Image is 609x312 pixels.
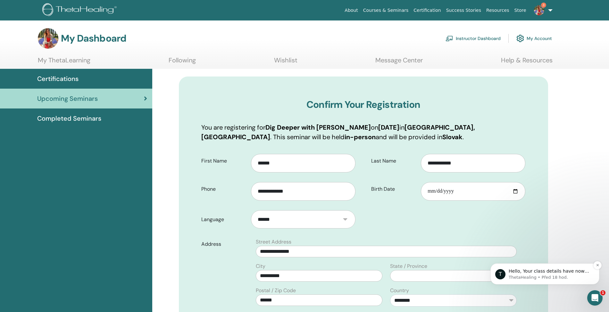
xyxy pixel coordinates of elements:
[446,36,453,41] img: chalkboard-teacher.svg
[534,5,544,15] img: default.jpg
[512,4,529,16] a: Store
[201,99,526,110] h3: Confirm Your Registration
[342,4,360,16] a: About
[256,262,265,270] label: City
[201,123,526,142] p: You are registering for on in . This seminar will be held and will be provided in .
[501,56,553,69] a: Help & Resources
[256,238,291,246] label: Street Address
[196,238,252,250] label: Address
[196,183,251,195] label: Phone
[28,45,111,51] p: Hello, Your class details have now been updated. Can you kindly confirm if the changes were a suc...
[366,183,421,195] label: Birth Date
[366,155,421,167] label: Last Name
[481,223,609,295] iframe: Intercom notifications zpráva
[10,40,119,61] div: message notification from ThetaHealing, Před 18 hod.. Hello, Your class details have now been upd...
[37,114,101,123] span: Completed Seminars
[256,287,296,294] label: Postal / Zip Code
[38,56,90,69] a: My ThetaLearning
[37,74,79,84] span: Certifications
[38,28,58,49] img: default.jpg
[446,31,501,45] a: Instructor Dashboard
[390,287,409,294] label: Country
[42,3,119,18] img: logo.png
[484,4,512,16] a: Resources
[37,94,98,103] span: Upcoming Seminars
[361,4,411,16] a: Courses & Seminars
[516,31,552,45] a: My Account
[411,4,443,16] a: Certification
[14,46,25,56] div: Profile image for ThetaHealing
[345,133,376,141] b: in-person
[61,33,126,44] h3: My Dashboard
[196,155,251,167] label: First Name
[390,262,427,270] label: State / Province
[274,56,297,69] a: Wishlist
[169,56,196,69] a: Following
[600,290,605,295] span: 1
[375,56,423,69] a: Message Center
[265,123,371,132] b: Dig Deeper with [PERSON_NAME]
[541,3,546,8] span: 3
[113,38,121,46] button: Dismiss notification
[442,133,463,141] b: Slovak
[444,4,484,16] a: Success Stories
[378,123,399,132] b: [DATE]
[516,33,524,44] img: cog.svg
[28,51,111,57] p: Message from ThetaHealing, sent Před 18 hod.
[196,213,251,226] label: Language
[587,290,603,306] iframe: Intercom live chat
